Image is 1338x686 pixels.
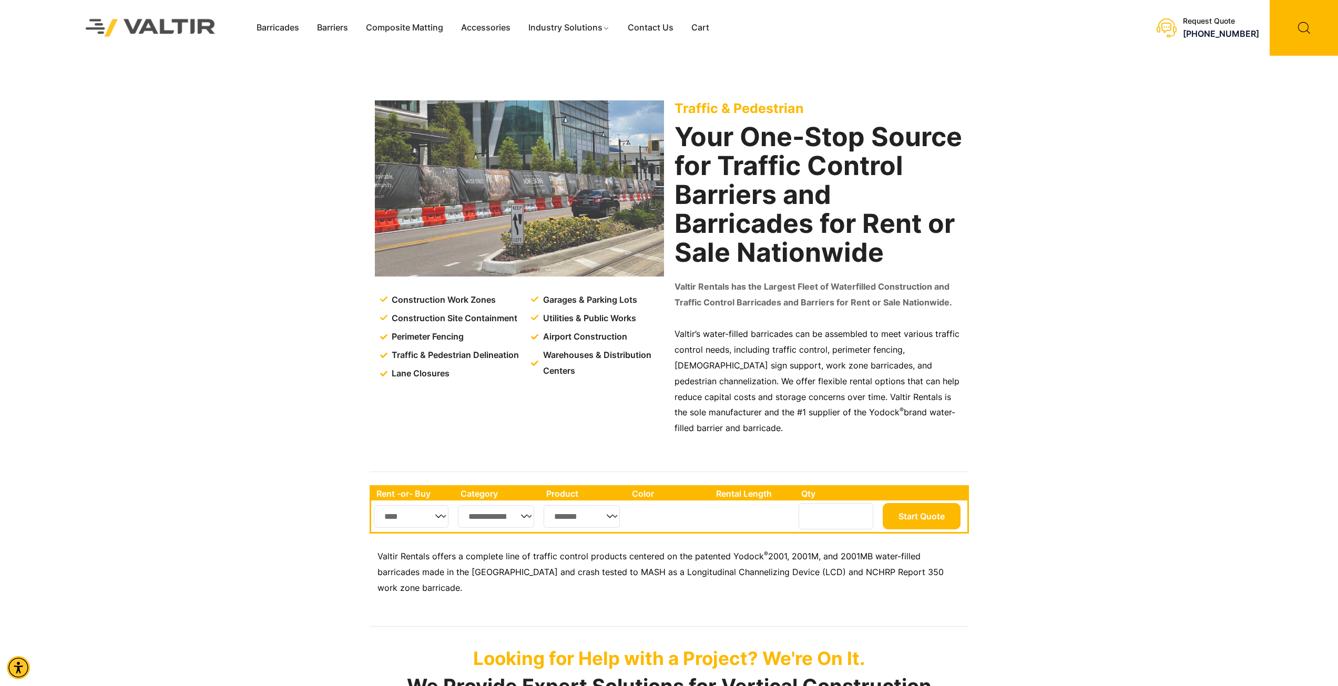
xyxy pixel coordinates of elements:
[796,487,880,500] th: Qty
[540,347,666,379] span: Warehouses & Distribution Centers
[389,311,517,326] span: Construction Site Containment
[452,20,519,36] a: Accessories
[375,100,664,277] img: Traffic & Pedestrian
[1183,28,1259,39] a: call (888) 496-3625
[675,326,964,436] p: Valtir’s water-filled barricades can be assembled to meet various traffic control needs, includin...
[682,20,718,36] a: Cart
[458,505,535,528] select: Single select
[371,487,455,500] th: Rent -or- Buy
[389,292,496,308] span: Construction Work Zones
[764,550,768,558] sup: ®
[455,487,542,500] th: Category
[357,20,452,36] a: Composite Matting
[540,311,636,326] span: Utilities & Public Works
[389,347,519,363] span: Traffic & Pedestrian Delineation
[377,551,764,561] span: Valtir Rentals offers a complete line of traffic control products centered on the patented Yodock
[389,366,450,382] span: Lane Closures
[541,487,627,500] th: Product
[675,279,964,311] p: Valtir Rentals has the Largest Fleet of Waterfilled Construction and Traffic Control Barricades a...
[308,20,357,36] a: Barriers
[248,20,308,36] a: Barricades
[544,505,620,528] select: Single select
[711,487,796,500] th: Rental Length
[675,100,964,116] p: Traffic & Pedestrian
[1183,17,1259,26] div: Request Quote
[7,656,30,679] div: Accessibility Menu
[540,292,637,308] span: Garages & Parking Lots
[370,647,969,669] p: Looking for Help with a Project? We're On It.
[627,487,711,500] th: Color
[519,20,619,36] a: Industry Solutions
[883,503,961,529] button: Start Quote
[900,406,904,414] sup: ®
[619,20,682,36] a: Contact Us
[799,503,873,529] input: Number
[389,329,464,345] span: Perimeter Fencing
[540,329,627,345] span: Airport Construction
[377,551,944,593] span: 2001, 2001M, and 2001MB water-filled barricades made in the [GEOGRAPHIC_DATA] and crash tested to...
[675,122,964,267] h2: Your One-Stop Source for Traffic Control Barriers and Barricades for Rent or Sale Nationwide
[374,505,449,528] select: Single select
[72,5,229,50] img: Valtir Rentals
